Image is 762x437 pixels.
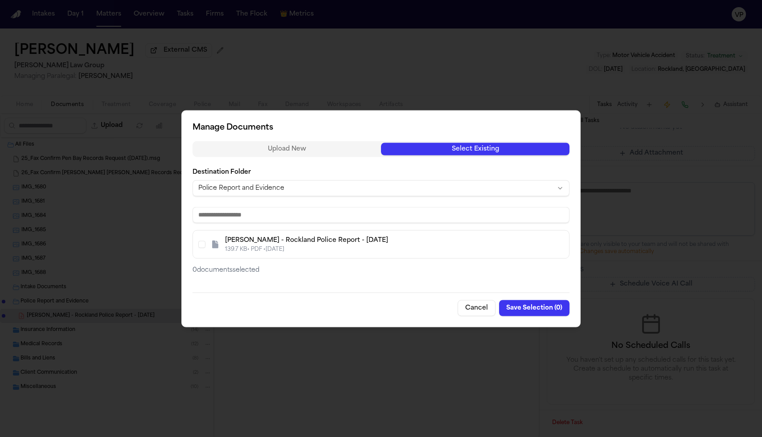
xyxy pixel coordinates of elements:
[193,230,569,258] div: Select I. Shofestall - Rockland Police Report - 5.21.25
[193,121,569,134] h2: Manage Documents
[458,300,496,316] button: Cancel
[499,300,569,316] button: Save Selection (0)
[381,143,569,155] button: Select Existing
[193,167,569,176] label: Destination Folder
[225,236,388,245] span: [PERSON_NAME] - Rockland Police Report - [DATE]
[225,245,564,253] div: 139.7 KB • PDF • [DATE]
[193,265,569,274] div: 0 document s selected
[193,143,381,155] button: Upload New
